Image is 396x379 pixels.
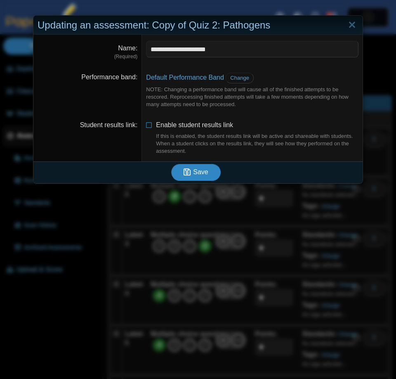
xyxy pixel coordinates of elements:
dfn: (Required) [38,53,137,60]
label: Student results link [80,121,138,128]
a: Default Performance Band [146,74,224,81]
span: Save [193,168,208,175]
span: Enable student results link [156,121,358,155]
label: Performance band [81,73,137,81]
div: If this is enabled, the student results link will be active and shareable with students. When a s... [156,133,358,155]
div: NOTE: Changing a performance band will cause all of the finished attempts to be rescored. Reproce... [146,86,358,109]
button: Save [171,164,221,180]
a: Close [346,18,358,32]
div: Updating an assessment: Copy of Quiz 2: Pathogens [33,16,363,35]
a: Change [226,73,254,83]
span: Change [230,75,249,81]
label: Name [118,45,137,52]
